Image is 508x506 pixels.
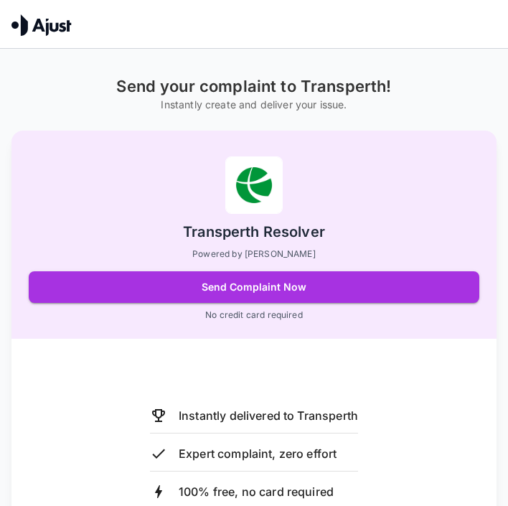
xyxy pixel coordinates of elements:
[11,14,72,36] img: Ajust
[179,483,334,500] p: 100% free, no card required
[179,407,358,424] p: Instantly delivered to Transperth
[116,78,391,96] h1: Send your complaint to Transperth!
[183,222,325,242] h2: Transperth Resolver
[192,248,316,260] p: Powered by [PERSON_NAME]
[205,309,302,322] p: No credit card required
[179,445,337,462] p: Expert complaint, zero effort
[29,271,479,303] button: Send Complaint Now
[225,156,283,214] img: Transperth
[116,96,391,114] h6: Instantly create and deliver your issue.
